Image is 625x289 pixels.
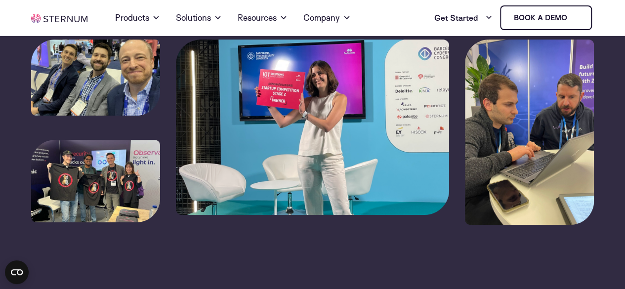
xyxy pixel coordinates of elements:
img: sternum-zephyr [465,40,594,225]
img: sternum iot [571,14,579,22]
a: Get Started [434,8,492,28]
button: Open CMP widget [5,260,29,284]
a: Book a demo [500,5,592,30]
img: sternum iot [31,14,87,23]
